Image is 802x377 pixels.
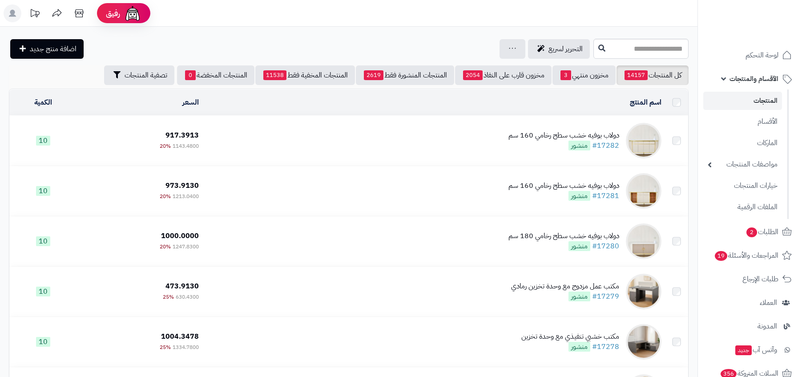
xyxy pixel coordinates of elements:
[703,221,797,243] a: الطلبات2
[528,39,590,59] a: التحرير لسريع
[617,65,689,85] a: كل المنتجات14157
[173,142,199,150] span: 1143.4800
[626,324,661,360] img: مكتب خشبي تنفيذي مع وحدة تخزين
[30,44,77,54] span: اضافة منتج جديد
[630,97,661,108] a: اسم المنتج
[173,243,199,251] span: 1247.8300
[364,70,383,80] span: 2619
[173,343,199,351] span: 1334.7800
[568,241,590,251] span: منشور
[160,142,171,150] span: 20%
[165,130,199,141] span: 917.3913
[626,274,661,309] img: مكتب عمل مزدوج مع وحدة تخزين رمادي
[714,249,778,262] span: المراجعات والأسئلة
[508,231,619,241] div: دولاب بوفيه خشب سطح رخامي 180 سم
[735,345,752,355] span: جديد
[734,344,777,356] span: وآتس آب
[626,223,661,259] img: دولاب بوفيه خشب سطح رخامي 180 سم
[568,141,590,150] span: منشور
[356,65,454,85] a: المنتجات المنشورة فقط2619
[552,65,616,85] a: مخزون منتهي3
[560,70,571,80] span: 3
[36,337,50,347] span: 10
[511,281,619,292] div: مكتب عمل مزدوج مع وحدة تخزين رمادي
[703,45,797,66] a: لوحة التحكم
[263,70,286,80] span: 11538
[508,181,619,191] div: دولاب بوفيه خشب سطح رخامي 160 سم
[626,173,661,209] img: دولاب بوفيه خشب سطح رخامي 160 سم
[36,136,50,146] span: 10
[104,65,174,85] button: تصفية المنتجات
[703,268,797,290] a: طلبات الإرجاع
[185,70,196,80] span: 0
[160,343,171,351] span: 25%
[592,341,619,352] a: #17278
[165,180,199,191] span: 973.9130
[160,192,171,200] span: 20%
[703,155,782,174] a: مواصفات المنتجات
[703,316,797,337] a: المدونة
[521,332,619,342] div: مكتب خشبي تنفيذي مع وحدة تخزين
[626,123,661,158] img: دولاب بوفيه خشب سطح رخامي 160 سم
[163,293,174,301] span: 25%
[165,281,199,292] span: 473.9130
[703,245,797,266] a: المراجعات والأسئلة19
[177,65,254,85] a: المنتجات المخفضة0
[703,92,782,110] a: المنتجات
[703,198,782,217] a: الملفات الرقمية
[746,226,778,238] span: الطلبات
[36,287,50,296] span: 10
[742,273,778,285] span: طلبات الإرجاع
[746,49,778,61] span: لوحة التحكم
[592,291,619,302] a: #17279
[568,292,590,301] span: منشور
[592,191,619,201] a: #17281
[592,140,619,151] a: #17282
[508,130,619,141] div: دولاب بوفيه خشب سطح رخامي 160 سم
[124,4,141,22] img: ai-face.png
[36,186,50,196] span: 10
[758,320,777,332] span: المدونة
[161,231,199,241] span: 1000.0000
[568,191,590,201] span: منشور
[463,70,483,80] span: 2054
[592,241,619,251] a: #17280
[34,97,52,108] a: الكمية
[173,192,199,200] span: 1213.0400
[703,134,782,153] a: الماركات
[760,296,777,309] span: العملاء
[24,4,46,24] a: تحديثات المنصة
[568,342,590,352] span: منشور
[625,70,648,80] span: 14157
[455,65,552,85] a: مخزون قارب على النفاذ2054
[548,44,583,54] span: التحرير لسريع
[160,243,171,251] span: 20%
[182,97,199,108] a: السعر
[10,39,84,59] a: اضافة منتج جديد
[703,176,782,195] a: خيارات المنتجات
[746,227,757,237] span: 2
[703,339,797,361] a: وآتس آبجديد
[703,112,782,131] a: الأقسام
[703,292,797,313] a: العملاء
[106,8,120,19] span: رفيق
[255,65,355,85] a: المنتجات المخفية فقط11538
[36,236,50,246] span: 10
[176,293,199,301] span: 630.4300
[715,251,727,261] span: 19
[161,331,199,342] span: 1004.3478
[729,73,778,85] span: الأقسام والمنتجات
[125,70,167,81] span: تصفية المنتجات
